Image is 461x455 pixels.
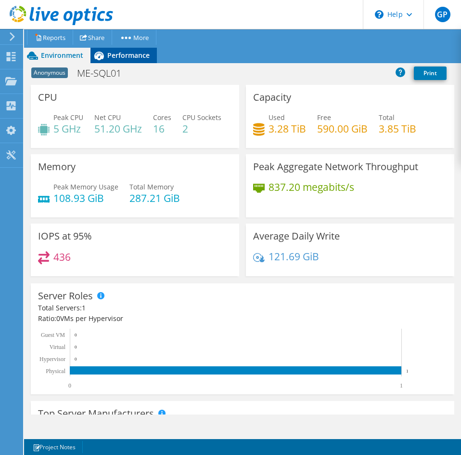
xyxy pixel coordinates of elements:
span: Performance [107,51,150,60]
a: Project Notes [26,441,83,453]
div: Total Servers: [38,303,243,313]
text: 1 [406,369,409,374]
h4: 2 [182,123,221,134]
span: Used [269,113,285,122]
span: GP [435,7,450,22]
h3: Capacity [253,92,291,103]
span: CPU Sockets [182,113,221,122]
text: 0 [68,382,71,389]
div: Ratio: VMs per Hypervisor [38,313,447,324]
h4: 121.69 GiB [269,251,319,262]
text: 0 [75,345,77,349]
svg: \n [375,10,384,19]
span: Net CPU [94,113,121,122]
span: Free [317,113,331,122]
span: Peak CPU [53,113,83,122]
text: Guest VM [41,332,65,338]
text: 1 [400,382,403,389]
h4: 3.28 TiB [269,123,306,134]
span: Cores [153,113,171,122]
a: Share [73,30,112,45]
a: More [112,30,156,45]
span: Environment [41,51,83,60]
span: Peak Memory Usage [53,182,118,191]
h4: 837.20 megabits/s [269,182,354,192]
h4: 3.85 TiB [379,123,416,134]
h4: 287.21 GiB [129,193,180,203]
a: Reports [27,30,73,45]
span: 1 [82,303,86,312]
h4: 51.20 GHz [94,123,142,134]
h4: 16 [153,123,171,134]
h1: ME-SQL01 [73,68,136,79]
h4: 436 [53,252,71,262]
span: 0 [56,314,60,323]
a: Print [414,67,447,80]
h3: IOPS at 95% [38,231,92,241]
h4: 108.93 GiB [53,193,118,203]
span: Anonymous [31,67,68,78]
text: Hypervisor [39,356,65,362]
span: Total Memory [129,182,174,191]
h3: CPU [38,92,57,103]
span: Total [379,113,395,122]
h3: Server Roles [38,291,93,301]
h3: Memory [38,161,76,172]
h3: Peak Aggregate Network Throughput [253,161,418,172]
text: Virtual [50,344,66,350]
h4: 5 GHz [53,123,83,134]
h3: Average Daily Write [253,231,340,241]
h3: Top Server Manufacturers [38,408,154,419]
text: Physical [46,368,65,375]
text: 0 [75,333,77,337]
text: 0 [75,357,77,361]
h4: 590.00 GiB [317,123,368,134]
